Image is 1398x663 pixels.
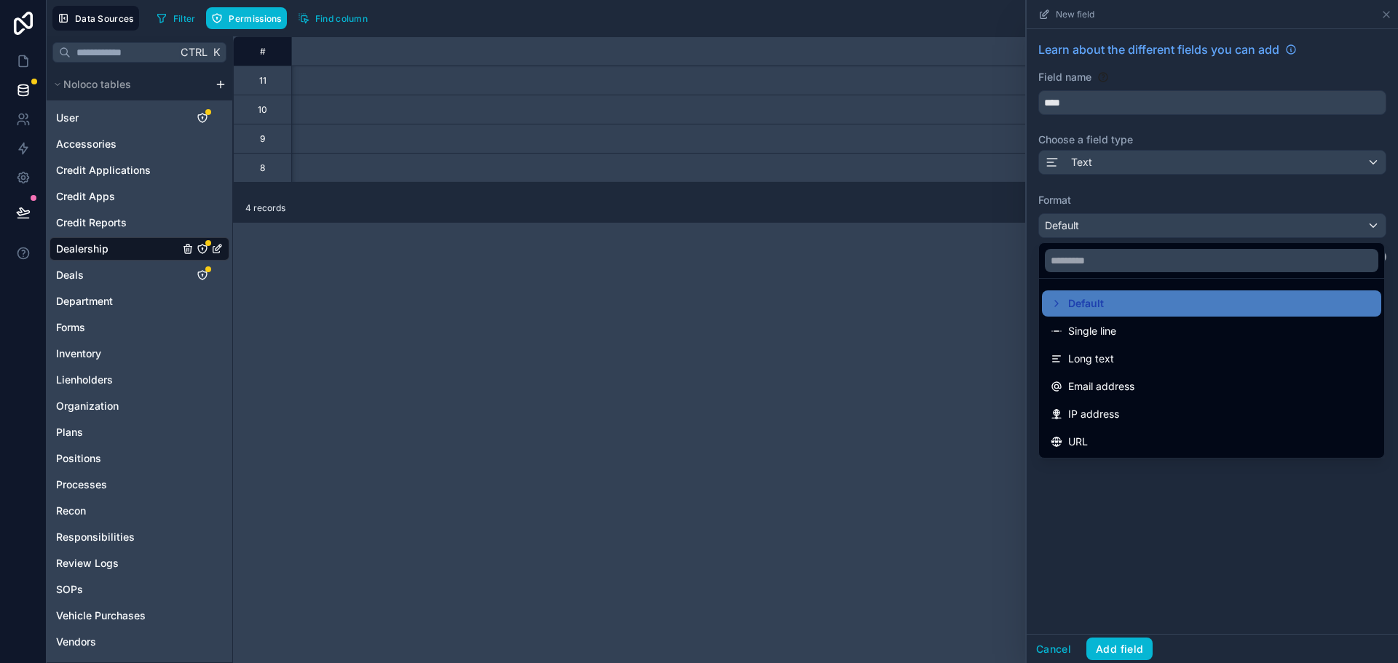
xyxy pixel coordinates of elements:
span: Data Sources [75,13,134,24]
div: 11 [259,75,266,87]
button: Filter [151,7,201,29]
div: 10 [258,104,267,116]
button: Data Sources [52,6,139,31]
span: Find column [315,13,368,24]
div: 9 [260,133,265,145]
button: Permissions [206,7,286,29]
span: URL [1068,433,1088,450]
div: 8 [260,162,265,174]
button: Find column [293,7,373,29]
span: IP address [1068,405,1119,423]
span: Single line [1068,322,1116,340]
span: K [211,47,221,57]
span: Filter [173,13,196,24]
span: Ctrl [179,43,209,61]
span: Email address [1068,378,1134,395]
a: Permissions [206,7,292,29]
span: Default [1068,295,1104,312]
span: Permissions [229,13,281,24]
div: # [245,46,280,57]
span: 4 records [245,202,285,214]
span: Long text [1068,350,1114,368]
